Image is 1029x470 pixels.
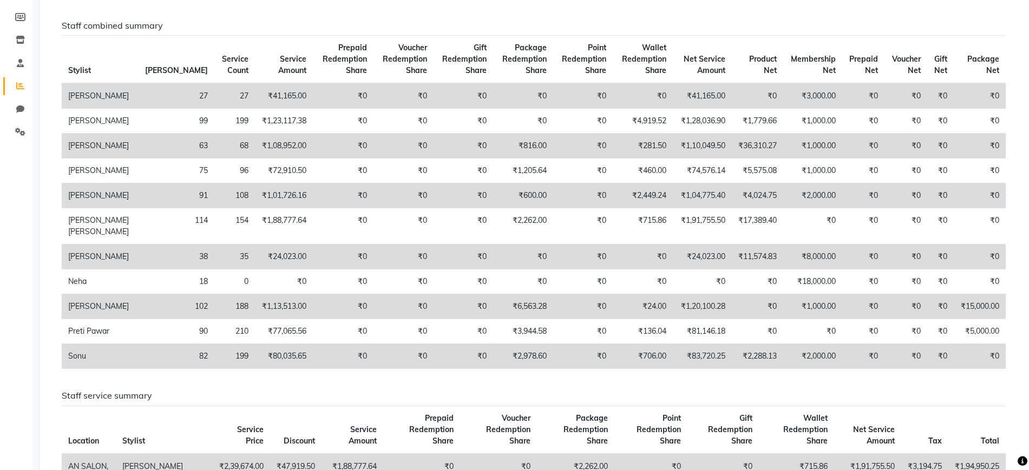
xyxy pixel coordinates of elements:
[214,244,255,269] td: 35
[732,244,783,269] td: ₹11,574.83
[842,269,884,294] td: ₹0
[255,109,313,134] td: ₹1,23,117.38
[673,83,732,109] td: ₹41,165.00
[493,319,554,344] td: ₹3,944.58
[884,294,927,319] td: ₹0
[927,294,954,319] td: ₹0
[237,425,264,446] span: Service Price
[553,83,613,109] td: ₹0
[434,244,493,269] td: ₹0
[313,344,373,369] td: ₹0
[842,134,884,158] td: ₹0
[214,158,255,183] td: 96
[493,158,554,183] td: ₹1,205.64
[255,244,313,269] td: ₹24,023.00
[62,158,139,183] td: [PERSON_NAME]
[613,208,673,244] td: ₹715.86
[613,269,673,294] td: ₹0
[927,158,954,183] td: ₹0
[884,183,927,208] td: ₹0
[214,109,255,134] td: 199
[493,244,554,269] td: ₹0
[842,244,884,269] td: ₹0
[732,294,783,319] td: ₹0
[313,158,373,183] td: ₹0
[842,158,884,183] td: ₹0
[842,109,884,134] td: ₹0
[68,65,91,75] span: Stylist
[928,436,942,446] span: Tax
[732,134,783,158] td: ₹36,310.27
[613,319,673,344] td: ₹136.04
[139,134,214,158] td: 63
[62,319,139,344] td: Preti Pawar
[553,319,613,344] td: ₹0
[783,158,842,183] td: ₹1,000.00
[783,134,842,158] td: ₹1,000.00
[884,344,927,369] td: ₹0
[62,183,139,208] td: [PERSON_NAME]
[145,65,208,75] span: [PERSON_NAME]
[732,269,783,294] td: ₹0
[884,269,927,294] td: ₹0
[323,43,367,75] span: Prepaid Redemption Share
[139,269,214,294] td: 18
[954,158,1006,183] td: ₹0
[373,294,434,319] td: ₹0
[927,109,954,134] td: ₹0
[139,183,214,208] td: 91
[62,109,139,134] td: [PERSON_NAME]
[673,183,732,208] td: ₹1,04,775.40
[553,244,613,269] td: ₹0
[255,344,313,369] td: ₹80,035.65
[373,183,434,208] td: ₹0
[493,109,554,134] td: ₹0
[732,208,783,244] td: ₹17,389.40
[783,294,842,319] td: ₹1,000.00
[139,109,214,134] td: 99
[954,344,1006,369] td: ₹0
[313,208,373,244] td: ₹0
[967,54,999,75] span: Package Net
[783,109,842,134] td: ₹1,000.00
[732,319,783,344] td: ₹0
[853,425,895,446] span: Net Service Amount
[139,244,214,269] td: 38
[673,158,732,183] td: ₹74,576.14
[434,83,493,109] td: ₹0
[622,43,666,75] span: Wallet Redemption Share
[732,158,783,183] td: ₹5,575.08
[954,183,1006,208] td: ₹0
[493,294,554,319] td: ₹6,563.28
[434,294,493,319] td: ₹0
[783,413,828,446] span: Wallet Redemption Share
[255,294,313,319] td: ₹1,13,513.00
[954,134,1006,158] td: ₹0
[613,158,673,183] td: ₹460.00
[927,134,954,158] td: ₹0
[313,183,373,208] td: ₹0
[373,134,434,158] td: ₹0
[68,436,99,446] span: Location
[673,244,732,269] td: ₹24,023.00
[783,269,842,294] td: ₹18,000.00
[981,436,999,446] span: Total
[139,319,214,344] td: 90
[409,413,454,446] span: Prepaid Redemption Share
[373,319,434,344] td: ₹0
[884,134,927,158] td: ₹0
[373,83,434,109] td: ₹0
[927,183,954,208] td: ₹0
[139,294,214,319] td: 102
[255,319,313,344] td: ₹77,065.56
[553,269,613,294] td: ₹0
[783,183,842,208] td: ₹2,000.00
[62,83,139,109] td: [PERSON_NAME]
[783,244,842,269] td: ₹8,000.00
[434,109,493,134] td: ₹0
[732,183,783,208] td: ₹4,024.75
[613,83,673,109] td: ₹0
[842,344,884,369] td: ₹0
[673,109,732,134] td: ₹1,28,036.90
[313,244,373,269] td: ₹0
